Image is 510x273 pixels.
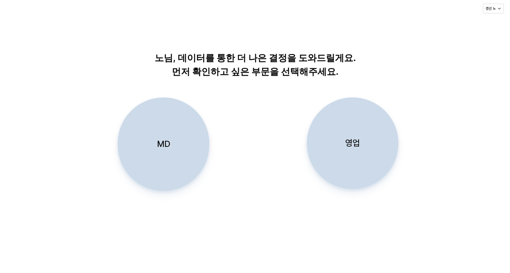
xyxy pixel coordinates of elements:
[307,97,398,189] button: 영업
[118,97,209,191] button: MD
[483,4,504,13] button: 경선 노
[157,138,170,150] p: MD
[345,137,360,149] p: 영업
[486,6,496,11] p: 경선 노
[99,51,411,78] p: 노님, 데이터를 통한 더 나은 결정을 도와드릴게요. 먼저 확인하고 싶은 부문을 선택해주세요.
